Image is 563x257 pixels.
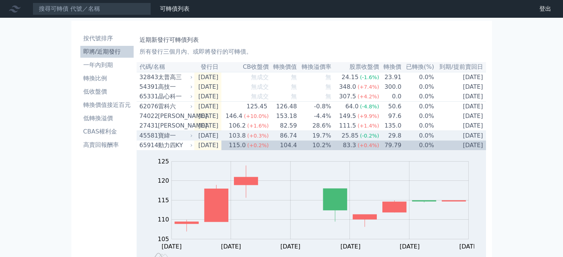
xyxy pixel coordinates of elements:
[80,33,134,44] a: 按代號排序
[325,93,331,100] span: 無
[140,112,156,121] div: 74022
[194,111,221,121] td: [DATE]
[338,82,358,91] div: 348.0
[269,141,297,150] td: 104.4
[161,243,181,250] tspan: [DATE]
[341,243,361,250] tspan: [DATE]
[194,131,221,141] td: [DATE]
[80,59,134,71] a: 一年內到期
[297,111,332,121] td: -4.4%
[358,94,379,99] span: (+4.2%)
[80,99,134,111] a: 轉換價值接近百元
[158,197,169,204] tspan: 115
[158,112,191,121] div: [PERSON_NAME]
[137,62,194,72] th: 代碼/名稱
[80,47,134,56] li: 即將/近期發行
[402,82,434,92] td: 0.0%
[402,131,434,141] td: 0.0%
[379,121,402,131] td: 135.0
[80,127,134,136] li: CBAS權利金
[154,158,479,250] g: Chart
[80,86,134,98] a: 低收盤價
[402,121,434,131] td: 0.0%
[80,74,134,83] li: 轉換比例
[435,111,486,121] td: [DATE]
[360,133,379,139] span: (-0.2%)
[435,131,486,141] td: [DATE]
[297,121,332,131] td: 28.6%
[379,131,402,141] td: 29.8
[247,123,269,129] span: (+1.6%)
[360,104,379,109] span: (-4.8%)
[247,142,269,148] span: (+0.2%)
[194,141,221,150] td: [DATE]
[158,121,191,130] div: [PERSON_NAME]
[291,83,297,90] span: 無
[140,35,483,44] h1: 近期新發行可轉債列表
[140,121,156,130] div: 27431
[194,72,221,82] td: [DATE]
[160,5,190,12] a: 可轉債列表
[379,92,402,102] td: 0.0
[140,82,156,91] div: 54391
[251,93,269,100] span: 無成交
[340,131,360,140] div: 25.85
[194,92,221,102] td: [DATE]
[140,131,156,140] div: 45581
[325,74,331,81] span: 無
[194,82,221,92] td: [DATE]
[402,111,434,121] td: 0.0%
[358,142,379,148] span: (+0.4%)
[251,83,269,90] span: 無成交
[291,74,297,81] span: 無
[140,73,156,82] div: 32843
[140,141,156,150] div: 65914
[338,112,358,121] div: 149.5
[224,112,244,121] div: 146.4
[269,102,297,112] td: 126.48
[379,102,402,112] td: 50.6
[80,101,134,109] li: 轉換價值接近百元
[158,131,191,140] div: 寶緯一
[158,73,191,82] div: 太普高三
[158,236,169,243] tspan: 105
[158,141,191,150] div: 動力四KY
[80,46,134,58] a: 即將/近期發行
[269,62,297,72] th: 轉換價值
[297,131,332,141] td: 19.7%
[402,72,434,82] td: 0.0%
[227,131,247,140] div: 103.8
[435,92,486,102] td: [DATE]
[360,74,379,80] span: (-1.6%)
[358,84,379,90] span: (+7.4%)
[158,216,169,223] tspan: 110
[338,92,358,101] div: 307.5
[227,141,247,150] div: 115.0
[379,141,402,150] td: 79.79
[402,62,434,72] th: 已轉換(%)
[379,111,402,121] td: 97.6
[80,61,134,70] li: 一年內到期
[280,243,300,250] tspan: [DATE]
[33,3,151,15] input: 搜尋可轉債 代號／名稱
[379,82,402,92] td: 300.0
[80,139,134,151] a: 高賣回報酬率
[379,62,402,72] th: 轉換價
[80,114,134,123] li: 低轉換溢價
[158,92,191,101] div: 晶心科一
[344,102,360,111] div: 64.0
[291,93,297,100] span: 無
[358,113,379,119] span: (+9.9%)
[402,92,434,102] td: 0.0%
[140,92,156,101] div: 65331
[325,83,331,90] span: 無
[435,62,486,72] th: 到期/提前賣回日
[435,102,486,112] td: [DATE]
[340,73,360,82] div: 24.15
[435,72,486,82] td: [DATE]
[80,112,134,124] a: 低轉換溢價
[297,62,332,72] th: 轉換溢價率
[435,82,486,92] td: [DATE]
[221,243,241,250] tspan: [DATE]
[338,121,358,130] div: 111.5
